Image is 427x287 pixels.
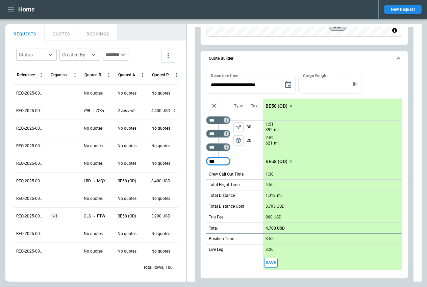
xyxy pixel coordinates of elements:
p: REQ-2025-000272 [16,196,45,202]
p: 1:30 [266,172,274,177]
p: No quotes [151,126,170,131]
button: Quoted Price column menu [172,71,181,79]
p: 20 [247,134,263,147]
p: LRD → MQY [84,178,105,184]
p: No quotes [84,143,103,149]
p: 3,200 USD [151,213,170,219]
p: REQ-2025-000277 [16,108,45,114]
p: No quotes [151,196,170,202]
button: Organisation column menu [71,71,79,79]
button: Quote Builder [206,51,402,67]
button: Quoted Aircraft column menu [138,71,147,79]
div: Quoted Price [152,73,172,77]
p: REQ-2025-000271 [16,213,45,219]
p: Live Leg [209,247,223,253]
p: No quotes [151,249,170,254]
div: Too short [206,143,230,151]
p: 100 [166,265,173,270]
p: Trip Fee [209,214,223,220]
p: 8,400 USD [151,178,170,184]
p: PIB → GYH [84,108,104,114]
p: Crew Call Out Time [209,172,244,177]
p: 4:50 [266,182,274,187]
p: REQ-2025-000278 [16,90,45,96]
p: 30 [247,121,263,134]
p: 2:59 [266,135,274,140]
p: 1,012 [266,193,276,198]
button: BOOKINGS [78,24,118,41]
summary: Toggle attribution [391,26,399,34]
p: No quotes [118,126,136,131]
p: Total Distance [209,193,235,199]
p: Total Flight Time [209,182,240,188]
div: Status [19,51,46,58]
p: 4,400 USD - 4,500 USD [151,108,180,114]
p: No quotes [118,161,136,166]
span: +1 [50,208,60,225]
p: 3:55 [266,236,274,241]
p: GLS → FTW [84,213,105,219]
p: 3:20 [266,247,274,252]
p: 392 [266,127,273,133]
p: Total Rows: [143,265,164,270]
h6: Quote Builder [209,56,233,61]
div: Organisation [51,73,71,77]
p: Total Distance Cost [209,204,244,209]
div: Created By [62,51,89,58]
p: No quotes [118,143,136,149]
p: BE58 (OD) [266,159,287,164]
button: Reference column menu [37,71,46,79]
div: Quoted Aircraft [118,73,138,77]
p: No quotes [118,249,136,254]
div: Quoted Route [84,73,104,77]
button: left aligned [233,122,244,132]
p: REQ-2025-000276 [16,126,45,131]
p: BE58 (OD) [118,213,136,219]
span: package_2 [235,137,242,144]
p: No quotes [84,126,103,131]
p: mi [277,193,282,199]
p: mi [274,127,279,133]
p: No quotes [84,196,103,202]
p: BE58 (OD) [266,103,287,109]
button: New Request [384,5,422,14]
p: No quotes [84,249,103,254]
p: BE58 (OD) [118,178,136,184]
p: No quotes [151,90,170,96]
p: REQ-2025-000269 [16,249,45,254]
p: mi [274,140,279,146]
button: REQUESTS [5,24,45,41]
h1: Home [18,5,35,14]
p: No quotes [118,231,136,237]
p: Position Time [209,236,234,242]
p: 2 Aircraft [118,108,134,114]
button: more [161,49,175,63]
p: No quotes [84,90,103,96]
button: Quoted Route column menu [104,71,113,79]
p: REQ-2025-000274 [16,161,45,166]
div: Not found [206,116,230,124]
button: Save [264,258,278,268]
span: Save this aircraft quote and copy details to clipboard [264,258,278,268]
span: Type of sector [233,135,244,146]
p: Taxi [251,103,258,109]
div: Too short [206,130,230,138]
p: Type [234,103,243,109]
div: Reference [17,73,35,77]
p: No quotes [118,196,136,202]
p: No quotes [151,143,170,149]
p: 3,795 USD [266,204,284,209]
div: Quote Builder [206,76,402,270]
button: QUOTES [45,24,78,41]
p: 4,700 USD [266,226,285,231]
p: No quotes [151,231,170,237]
p: lb [353,82,357,87]
p: 900 USD [266,215,281,220]
p: No quotes [84,231,103,237]
p: REQ-2025-000275 [16,143,45,149]
button: left aligned [233,135,244,146]
p: No quotes [84,161,103,166]
span: IAD [331,23,343,30]
div: Too short [206,157,230,165]
p: 1:51 [266,122,274,127]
